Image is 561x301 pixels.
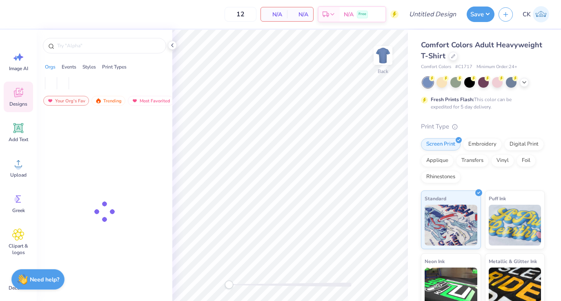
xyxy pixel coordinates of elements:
[12,207,25,214] span: Greek
[5,243,32,256] span: Clipart & logos
[128,96,174,106] div: Most Favorited
[491,155,514,167] div: Vinyl
[489,205,541,246] img: Puff Ink
[533,6,549,22] img: Chris Kolbas
[421,138,461,150] div: Screen Print
[489,257,537,266] span: Metallic & Glitter Ink
[467,7,494,22] button: Save
[358,11,366,17] span: Free
[403,6,463,22] input: Untitled Design
[516,155,536,167] div: Foil
[91,96,125,106] div: Trending
[455,64,472,71] span: # C1717
[421,64,451,71] span: Comfort Colors
[504,138,544,150] div: Digital Print
[292,10,308,19] span: N/A
[523,10,531,19] span: CK
[225,281,233,289] div: Accessibility label
[30,276,59,283] strong: Need help?
[421,171,461,183] div: Rhinestones
[9,65,28,72] span: Image AI
[225,7,256,22] input: – –
[9,285,28,291] span: Decorate
[9,101,27,107] span: Designs
[45,63,56,71] div: Orgs
[102,63,127,71] div: Print Types
[463,138,502,150] div: Embroidery
[476,64,517,71] span: Minimum Order: 24 +
[425,205,477,246] img: Standard
[131,98,138,104] img: most_fav.gif
[425,194,446,203] span: Standard
[421,155,454,167] div: Applique
[82,63,96,71] div: Styles
[95,98,102,104] img: trending.gif
[344,10,354,19] span: N/A
[519,6,553,22] a: CK
[266,10,282,19] span: N/A
[456,155,489,167] div: Transfers
[431,96,531,111] div: This color can be expedited for 5 day delivery.
[431,96,474,103] strong: Fresh Prints Flash:
[421,40,542,61] span: Comfort Colors Adult Heavyweight T-Shirt
[47,98,53,104] img: most_fav.gif
[489,194,506,203] span: Puff Ink
[375,47,391,64] img: Back
[378,68,388,75] div: Back
[9,136,28,143] span: Add Text
[56,42,161,50] input: Try "Alpha"
[421,122,545,131] div: Print Type
[10,172,27,178] span: Upload
[425,257,445,266] span: Neon Ink
[43,96,89,106] div: Your Org's Fav
[62,63,76,71] div: Events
